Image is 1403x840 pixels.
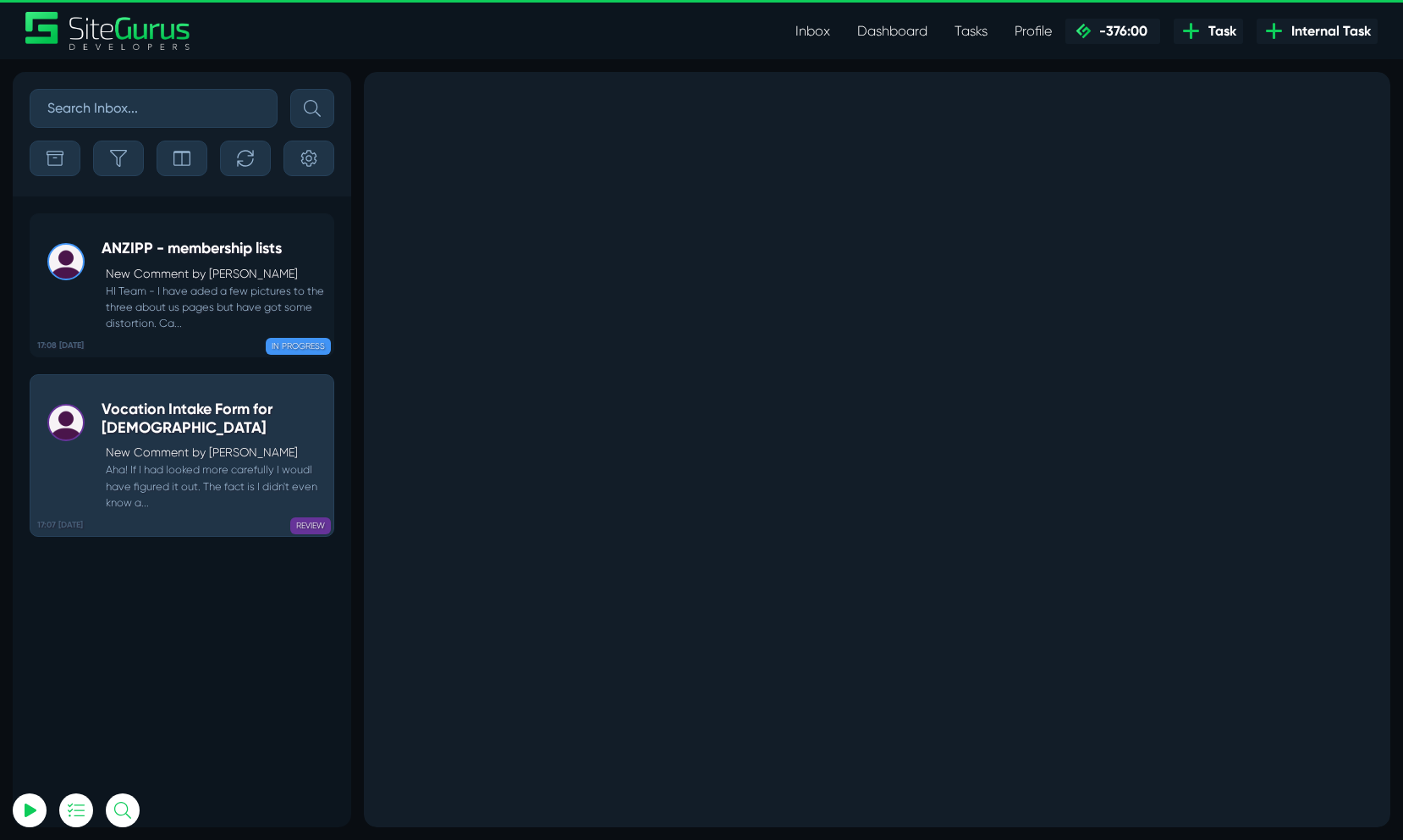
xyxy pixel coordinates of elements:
a: -376:00 [1065,19,1160,44]
p: New Comment by [PERSON_NAME] [106,444,325,461]
h5: ANZIPP - membership lists [102,240,325,258]
span: -376:00 [1092,23,1147,39]
b: 17:08 [DATE] [37,340,84,352]
a: Internal Task [1257,19,1378,44]
h5: Vocation Intake Form for [DEMOGRAPHIC_DATA] [102,401,325,437]
a: 17:07 [DATE] Vocation Intake Form for [DEMOGRAPHIC_DATA]New Comment by [PERSON_NAME] Aha! If I ha... [30,374,334,537]
a: Tasks [941,14,1001,48]
a: Inbox [782,14,844,48]
small: Aha! If I had looked more carefully I woudl have figured it out. The fact is I didn't even know a... [102,461,325,511]
span: Task [1202,21,1236,41]
a: Dashboard [844,14,941,48]
input: Search Inbox... [30,89,278,128]
a: Task [1174,19,1243,44]
span: REVIEW [290,517,331,534]
span: Internal Task [1285,21,1371,41]
a: 17:08 [DATE] ANZIPP - membership listsNew Comment by [PERSON_NAME] HI Team - I have aded a few pi... [30,213,334,357]
b: 17:07 [DATE] [37,519,83,532]
span: IN PROGRESS [266,338,331,355]
small: HI Team - I have aded a few pictures to the three about us pages but have got some distortion. Ca... [102,283,325,332]
p: New Comment by [PERSON_NAME] [106,265,325,283]
img: Sitegurus Logo [25,12,191,50]
a: SiteGurus [25,12,191,50]
a: Profile [1001,14,1065,48]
